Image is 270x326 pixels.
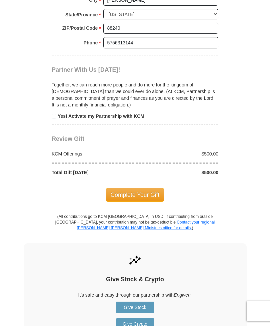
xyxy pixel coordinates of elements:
strong: Phone [84,38,98,47]
span: Review Gift [52,135,84,142]
span: Complete Your Gift [106,188,165,202]
img: give-by-stock.svg [128,253,142,267]
p: It's safe and easy through our partnership with [35,292,235,298]
a: Give Stock [116,302,154,313]
div: KCM Offerings [48,150,135,157]
strong: State/Province [65,10,98,19]
h4: Give Stock & Crypto [35,276,235,283]
p: (All contributions go to KCM [GEOGRAPHIC_DATA] in USD. If contributing from outside [GEOGRAPHIC_D... [55,214,215,243]
span: Partner With Us [DATE]! [52,66,120,73]
i: Engiven. [174,292,192,298]
div: $500.00 [135,150,222,157]
p: Together, we can reach more people and do more for the kingdom of [DEMOGRAPHIC_DATA] than we coul... [52,81,218,108]
div: $500.00 [135,169,222,176]
strong: ZIP/Postal Code [62,23,98,33]
div: Total Gift [DATE] [48,169,135,176]
strong: Yes! Activate my Partnership with KCM [58,113,144,119]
